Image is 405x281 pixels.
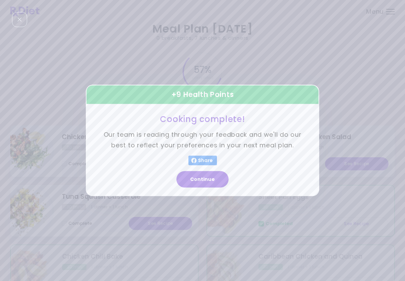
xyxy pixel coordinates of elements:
[176,171,229,188] button: Continue
[86,85,319,105] div: + 9 Health Points
[103,130,302,151] p: Our team is reading through your feedback and we'll do our best to reflect your preferences in yo...
[197,158,214,163] span: Share
[12,12,27,27] div: Close
[103,114,302,124] h3: Cooking complete!
[188,156,217,166] button: Share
